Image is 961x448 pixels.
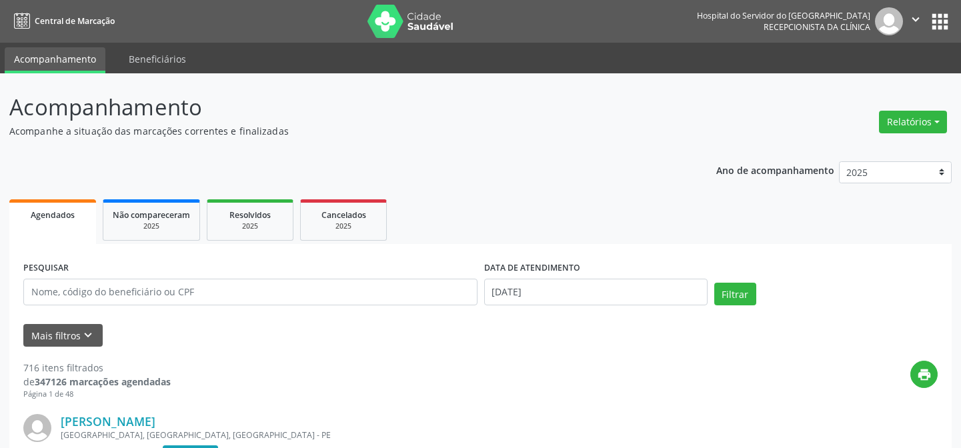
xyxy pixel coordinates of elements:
[908,12,923,27] i: 
[910,361,938,388] button: print
[81,328,95,343] i: keyboard_arrow_down
[9,10,115,32] a: Central de Marcação
[875,7,903,35] img: img
[716,161,834,178] p: Ano de acompanhamento
[903,7,928,35] button: 
[321,209,366,221] span: Cancelados
[879,111,947,133] button: Relatórios
[35,15,115,27] span: Central de Marcação
[5,47,105,73] a: Acompanhamento
[35,375,171,388] strong: 347126 marcações agendadas
[917,367,932,382] i: print
[61,429,738,441] div: [GEOGRAPHIC_DATA], [GEOGRAPHIC_DATA], [GEOGRAPHIC_DATA] - PE
[23,258,69,279] label: PESQUISAR
[23,375,171,389] div: de
[9,91,669,124] p: Acompanhamento
[714,283,756,305] button: Filtrar
[23,389,171,400] div: Página 1 de 48
[113,221,190,231] div: 2025
[23,414,51,442] img: img
[484,258,580,279] label: DATA DE ATENDIMENTO
[113,209,190,221] span: Não compareceram
[229,209,271,221] span: Resolvidos
[310,221,377,231] div: 2025
[23,324,103,347] button: Mais filtroskeyboard_arrow_down
[23,361,171,375] div: 716 itens filtrados
[217,221,283,231] div: 2025
[928,10,952,33] button: apps
[23,279,477,305] input: Nome, código do beneficiário ou CPF
[31,209,75,221] span: Agendados
[697,10,870,21] div: Hospital do Servidor do [GEOGRAPHIC_DATA]
[61,414,155,429] a: [PERSON_NAME]
[484,279,708,305] input: Selecione um intervalo
[9,124,669,138] p: Acompanhe a situação das marcações correntes e finalizadas
[119,47,195,71] a: Beneficiários
[764,21,870,33] span: Recepcionista da clínica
